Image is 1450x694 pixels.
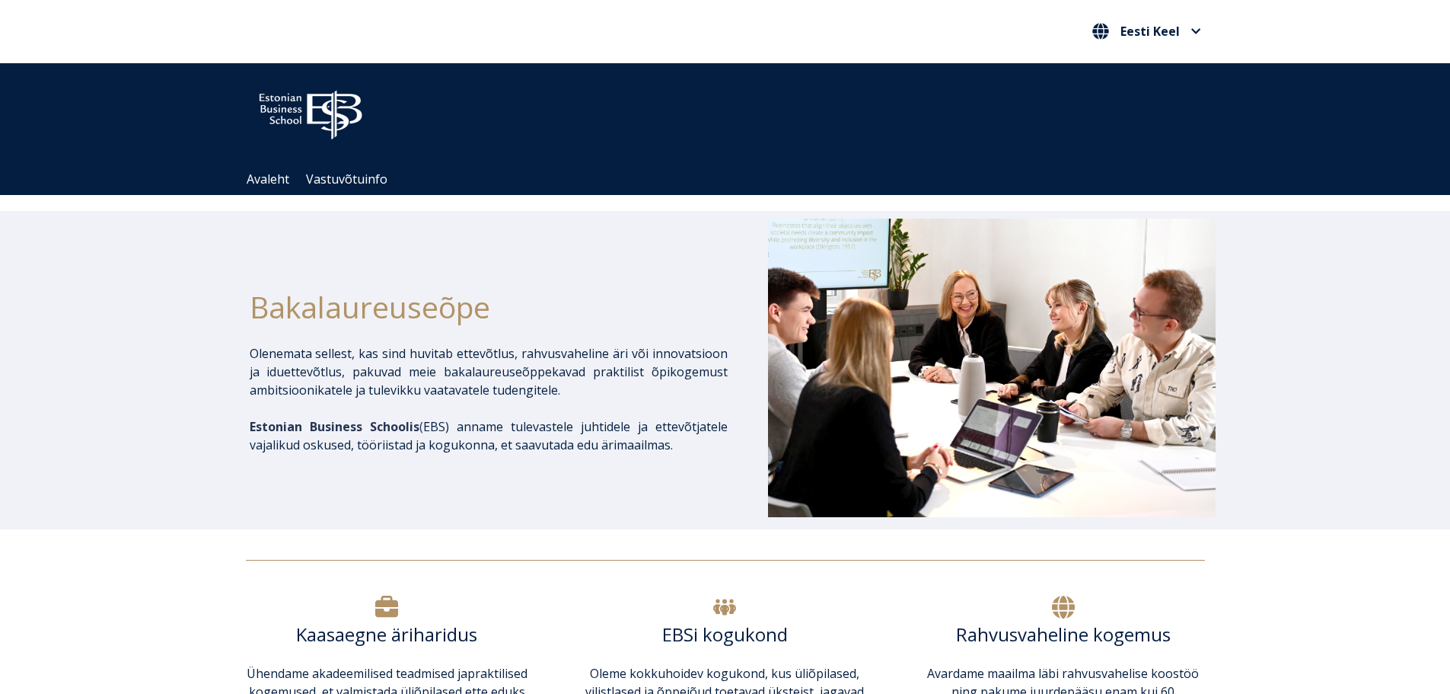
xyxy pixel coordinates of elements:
a: Avaleht [247,171,289,187]
h6: EBSi kogukond [584,623,866,646]
span: Estonian Business Schoolis [250,418,419,435]
div: Navigation Menu [238,164,1228,195]
span: Ühendame akadeemilised teadmised ja [247,665,467,682]
nav: Vali oma keel [1088,19,1205,44]
h1: Bakalaureuseõpe [250,284,728,329]
h6: Rahvusvaheline kogemus [922,623,1204,646]
p: Olenemata sellest, kas sind huvitab ettevõtlus, rahvusvaheline äri või innovatsioon ja iduettevõt... [250,344,728,399]
img: Bakalaureusetudengid [768,219,1216,517]
button: Eesti Keel [1088,19,1205,43]
span: Eesti Keel [1120,25,1180,37]
p: EBS) anname tulevastele juhtidele ja ettevõtjatele vajalikud oskused, tööriistad ja kogukonna, et... [250,417,728,454]
h6: Kaasaegne äriharidus [246,623,528,646]
span: ( [250,418,423,435]
img: ebs_logo2016_white [246,78,375,144]
a: Vastuvõtuinfo [306,171,387,187]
